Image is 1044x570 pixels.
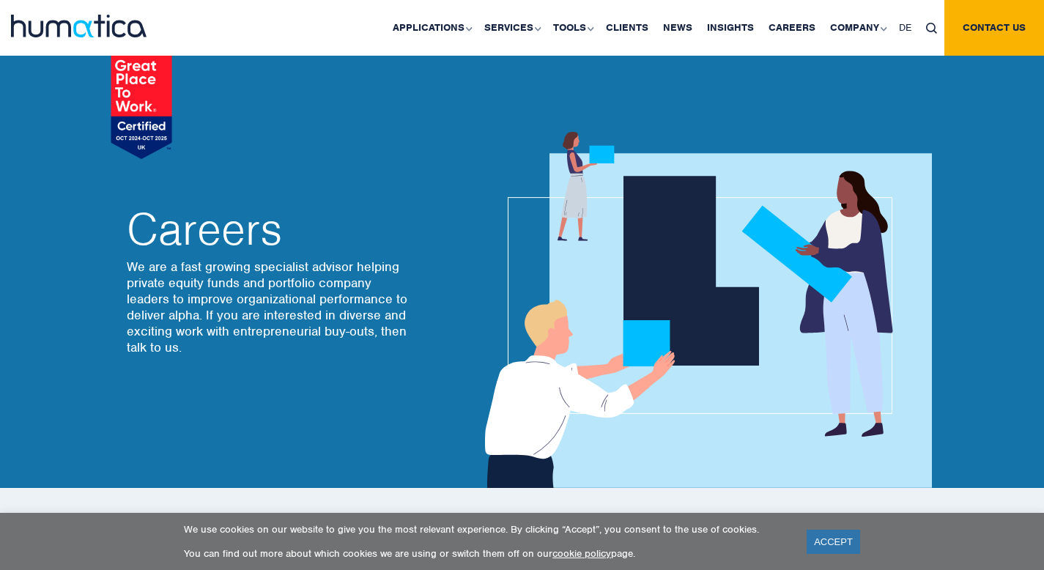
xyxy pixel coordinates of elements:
[127,259,412,355] p: We are a fast growing specialist advisor helping private equity funds and portfolio company leade...
[899,21,911,34] span: DE
[807,530,860,554] a: ACCEPT
[184,547,788,560] p: You can find out more about which cookies we are using or switch them off on our page.
[184,523,788,536] p: We use cookies on our website to give you the most relevant experience. By clicking “Accept”, you...
[552,547,611,560] a: cookie policy
[11,15,147,37] img: logo
[127,207,412,251] h2: Careers
[471,132,932,488] img: about_banner1
[926,23,937,34] img: search_icon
